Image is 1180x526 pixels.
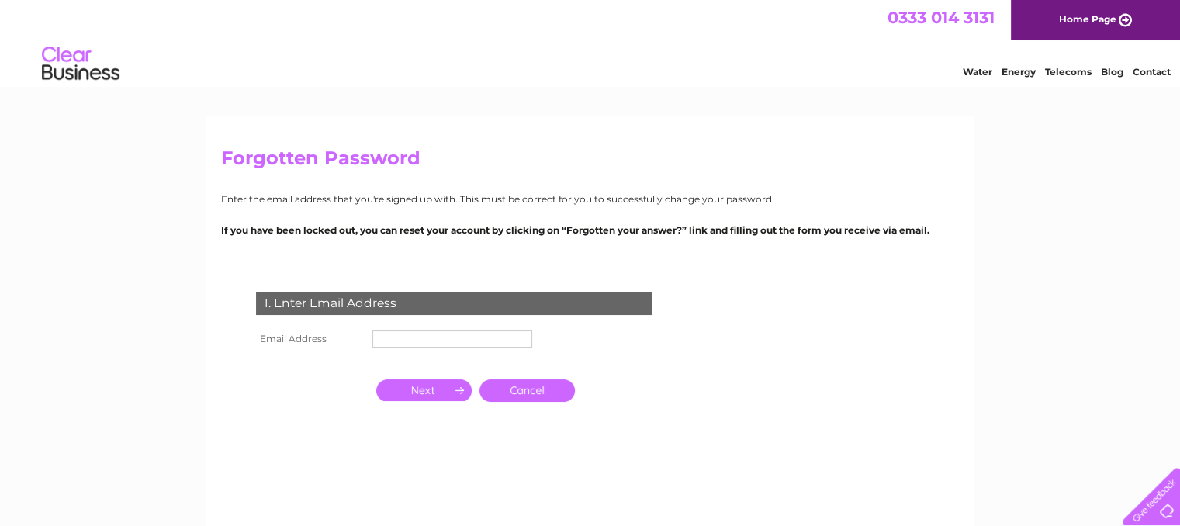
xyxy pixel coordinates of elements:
[256,292,652,315] div: 1. Enter Email Address
[252,327,369,351] th: Email Address
[1133,66,1171,78] a: Contact
[1002,66,1036,78] a: Energy
[221,192,960,206] p: Enter the email address that you're signed up with. This must be correct for you to successfully ...
[41,40,120,88] img: logo.png
[479,379,575,402] a: Cancel
[224,9,957,75] div: Clear Business is a trading name of Verastar Limited (registered in [GEOGRAPHIC_DATA] No. 3667643...
[1045,66,1092,78] a: Telecoms
[1101,66,1123,78] a: Blog
[221,147,960,177] h2: Forgotten Password
[221,223,960,237] p: If you have been locked out, you can reset your account by clicking on “Forgotten your answer?” l...
[888,8,995,27] a: 0333 014 3131
[963,66,992,78] a: Water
